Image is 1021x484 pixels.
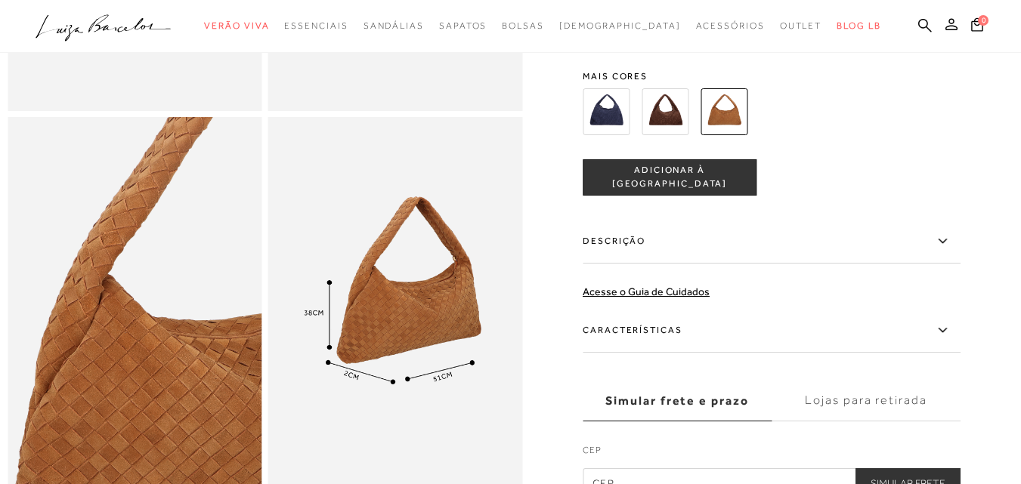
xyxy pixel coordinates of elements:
label: Lojas para retirada [772,380,961,421]
img: BOLSA HOBO EM CAMURÇA TRESSÊ CARAMELO GRANDE [701,88,747,134]
span: Sandálias [364,20,424,31]
a: categoryNavScreenReaderText [780,12,822,40]
span: Acessórios [696,20,765,31]
button: 0 [967,17,988,37]
a: categoryNavScreenReaderText [439,12,487,40]
span: ADICIONAR À [GEOGRAPHIC_DATA] [583,164,756,190]
img: BOLSA HOBO EM CAMURÇA TRESSÊ AZUL NAVAL GRANDE [583,88,630,134]
span: Mais cores [583,71,961,80]
img: BOLSA HOBO EM CAMURÇA TRESSÊ CAFÉ GRANDE [642,88,688,134]
span: 0 [978,15,989,26]
a: categoryNavScreenReaderText [284,12,348,40]
a: Acesse o Guia de Cuidados [583,285,710,297]
span: Outlet [780,20,822,31]
span: Verão Viva [204,20,269,31]
button: ADICIONAR À [GEOGRAPHIC_DATA] [583,159,756,195]
label: Características [583,308,961,352]
label: CEP [583,442,961,464]
span: Sapatos [439,20,487,31]
label: Simular frete e prazo [583,380,772,421]
a: categoryNavScreenReaderText [364,12,424,40]
span: Essenciais [284,20,348,31]
a: noSubCategoriesText [559,12,681,40]
label: Descrição [583,219,961,263]
span: Bolsas [502,20,544,31]
a: categoryNavScreenReaderText [696,12,765,40]
a: categoryNavScreenReaderText [502,12,544,40]
a: BLOG LB [837,12,880,40]
span: [DEMOGRAPHIC_DATA] [559,20,681,31]
span: BLOG LB [837,20,880,31]
a: categoryNavScreenReaderText [204,12,269,40]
